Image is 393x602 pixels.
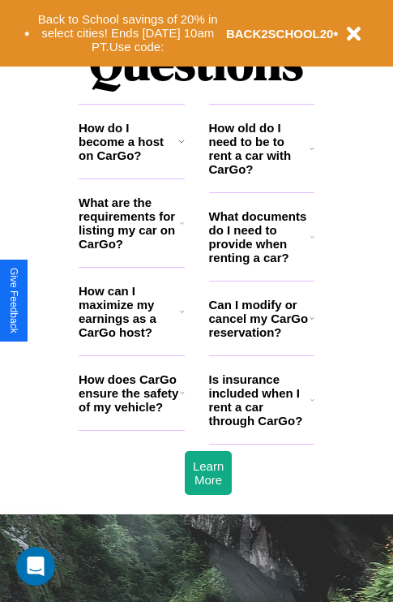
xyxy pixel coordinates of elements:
h3: How can I maximize my earnings as a CarGo host? [79,284,180,339]
h3: What are the requirements for listing my car on CarGo? [79,196,180,251]
iframe: Intercom live chat [16,547,55,586]
div: Give Feedback [8,268,19,333]
h3: Is insurance included when I rent a car through CarGo? [209,372,310,428]
h3: Can I modify or cancel my CarGo reservation? [209,298,310,339]
h3: What documents do I need to provide when renting a car? [209,209,311,264]
b: BACK2SCHOOL20 [226,27,334,41]
h3: How old do I need to be to rent a car with CarGo? [209,121,310,176]
button: Learn More [185,451,232,495]
h3: How do I become a host on CarGo? [79,121,178,162]
h3: How does CarGo ensure the safety of my vehicle? [79,372,180,414]
button: Back to School savings of 20% in select cities! Ends [DATE] 10am PT.Use code: [30,8,226,58]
